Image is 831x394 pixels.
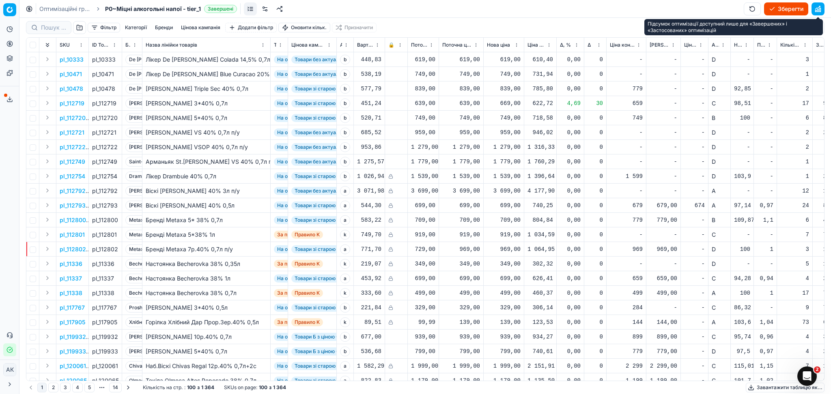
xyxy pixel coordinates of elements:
[684,114,705,122] div: -
[527,143,553,151] div: 1 316,33
[734,56,750,64] div: -
[60,377,87,385] button: pl_120065
[340,171,350,181] span: b
[411,114,435,122] div: 749,00
[60,85,83,93] button: pl_10478
[442,158,480,166] div: 1 779,00
[814,366,820,373] span: 2
[187,384,196,391] strong: 100
[411,99,435,107] div: 639,00
[411,85,435,93] div: 839,00
[278,23,330,32] button: Оновити кільк.
[43,346,52,356] button: Expand
[125,142,173,152] span: [PERSON_NAME]
[340,142,350,152] span: b
[527,85,553,93] div: 785,80
[92,42,110,48] span: ID Товарної лінійки
[684,128,705,137] div: -
[60,274,82,283] button: pl_11337
[125,128,173,137] span: [PERSON_NAME]
[650,85,677,93] div: -
[650,56,677,64] div: -
[3,363,16,376] button: AK
[684,158,705,166] div: -
[442,99,480,107] div: 639,00
[60,333,86,341] p: pl_119932
[712,56,727,64] div: D
[60,231,85,239] button: pl_112801
[60,318,85,326] p: pl_117905
[60,201,86,210] button: pl_112793
[72,383,83,392] button: 4
[357,85,381,93] div: 577,79
[487,158,521,166] div: 1 779,00
[291,42,325,48] span: Цінова кампанія
[734,143,750,151] div: -
[43,259,52,268] button: Expand
[48,383,58,392] button: 2
[588,128,603,137] div: 0
[291,99,393,107] span: Товари зі старою ціною Сільпо (>7 днів)
[60,245,86,253] p: pl_112802
[43,200,52,210] button: Expand
[43,302,52,312] button: Expand
[780,42,801,48] span: Кількість продаж за 30 днів
[734,128,750,137] div: -
[92,114,118,122] div: pl_112720
[610,143,643,151] div: -
[487,99,521,107] div: 669,00
[146,143,267,151] div: [PERSON_NAME] VSОР 40% 0,7л п/у
[734,114,750,122] div: 100
[225,23,277,32] button: Додати фільтр
[816,42,825,48] span: Загальна кількість на складі
[146,114,267,122] div: [PERSON_NAME] 5*40% 0,7л
[291,114,393,122] span: Товари зі старою ціною Сільпо (>7 днів)
[340,113,350,123] span: b
[610,56,643,64] div: -
[780,70,809,78] div: 1
[60,128,84,137] button: pl_112721
[274,143,321,151] span: На основі попиту
[92,85,118,93] div: pl_10478
[60,99,84,107] button: pl_112719
[780,85,809,93] div: 2
[411,172,435,180] div: 1 539,00
[60,70,82,78] p: pl_10471
[757,128,773,137] div: -
[780,158,809,166] div: 1
[757,99,773,107] div: -
[442,42,472,48] span: Поточна ціна
[684,56,705,64] div: -
[411,42,427,48] span: Поточна промо ціна
[146,128,267,137] div: [PERSON_NAME] VS 40% 0,7л п/у
[610,99,643,107] div: 659
[757,114,773,122] div: -
[340,128,350,137] span: b
[757,85,773,93] div: -
[560,99,581,107] div: 4,69
[411,143,435,151] div: 1 279,00
[39,5,237,13] nav: breadcrumb
[125,42,131,48] span: Бренди
[650,114,677,122] div: -
[588,99,603,107] div: 30
[146,85,267,93] div: [PERSON_NAME] Triple Sec 40% 0,7л
[92,70,118,78] div: pl_10471
[60,216,86,224] button: pl_112800
[527,99,553,107] div: 622,72
[60,114,86,122] button: pl_112720
[442,128,480,137] div: 959,00
[340,69,350,79] span: b
[357,99,381,107] div: 451,24
[357,143,381,151] div: 953,86
[125,171,155,181] span: Drambuie
[757,70,773,78] div: -
[712,128,727,137] div: D
[780,114,809,122] div: 6
[560,114,581,122] div: 0,00
[43,84,52,93] button: Expand
[43,40,52,50] button: Expand all
[411,56,435,64] div: 619,00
